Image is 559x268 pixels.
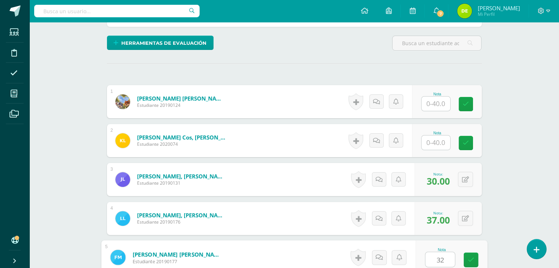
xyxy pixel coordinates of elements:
span: Estudiante 2020074 [137,141,225,147]
span: Estudiante 20190124 [137,102,225,108]
a: [PERSON_NAME] [PERSON_NAME] [137,95,225,102]
span: 37.00 [427,214,450,226]
span: Estudiante 20190177 [132,258,223,265]
a: [PERSON_NAME], [PERSON_NAME] [137,211,225,219]
span: 7 [436,10,444,18]
input: 0-40.0 [422,97,450,111]
img: 5366df5bd24d28d45c968ba959c7cfae.png [115,133,130,148]
span: Mi Perfil [477,11,520,17]
div: Nota: [427,210,450,216]
span: Herramientas de evaluación [121,36,207,50]
div: Nota [421,131,454,135]
div: Nota [421,92,454,96]
input: 0-40.0 [422,135,450,150]
img: 25d9d41857f0308deccf19b4d8b24037.png [115,172,130,187]
span: 30.00 [427,175,450,187]
img: 1e7a92f4e12474e05e3e29c934d34df2.png [115,211,130,226]
input: Busca un estudiante aquí... [393,36,481,50]
a: [PERSON_NAME], [PERSON_NAME] [137,173,225,180]
input: 0-40.0 [425,252,455,267]
div: Nota [425,247,458,251]
a: [PERSON_NAME] Cos, [PERSON_NAME] [137,134,225,141]
span: Estudiante 20190131 [137,180,225,186]
img: 8b3a69538e3b72185854920ffd5e7b57.png [115,94,130,109]
span: Estudiante 20190176 [137,219,225,225]
img: 29c298bc4911098bb12dddd104e14123.png [457,4,472,18]
img: 58c0165a241a8c9b1a5f91c94698cda5.png [110,250,125,265]
div: Nota: [427,171,450,177]
input: Busca un usuario... [34,5,200,17]
a: [PERSON_NAME] [PERSON_NAME] [132,250,223,258]
a: Herramientas de evaluación [107,36,214,50]
span: [PERSON_NAME] [477,4,520,12]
